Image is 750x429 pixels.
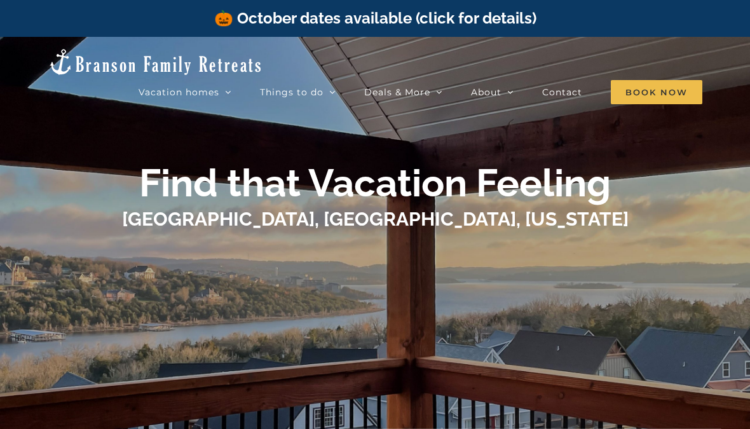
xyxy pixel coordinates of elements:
[139,88,219,97] span: Vacation homes
[471,88,501,97] span: About
[611,79,702,105] a: Book Now
[139,79,231,105] a: Vacation homes
[280,242,470,337] iframe: Branson Family Retreats - Opens on Book page - Availability/Property Search Widget
[542,88,582,97] span: Contact
[364,79,442,105] a: Deals & More
[48,48,263,76] img: Branson Family Retreats Logo
[542,79,582,105] a: Contact
[471,79,514,105] a: About
[260,88,324,97] span: Things to do
[260,79,336,105] a: Things to do
[139,79,702,105] nav: Main Menu
[364,88,430,97] span: Deals & More
[122,206,629,233] h1: [GEOGRAPHIC_DATA], [GEOGRAPHIC_DATA], [US_STATE]
[139,161,611,205] b: Find that Vacation Feeling
[214,9,536,27] a: 🎃 October dates available (click for details)
[611,80,702,104] span: Book Now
